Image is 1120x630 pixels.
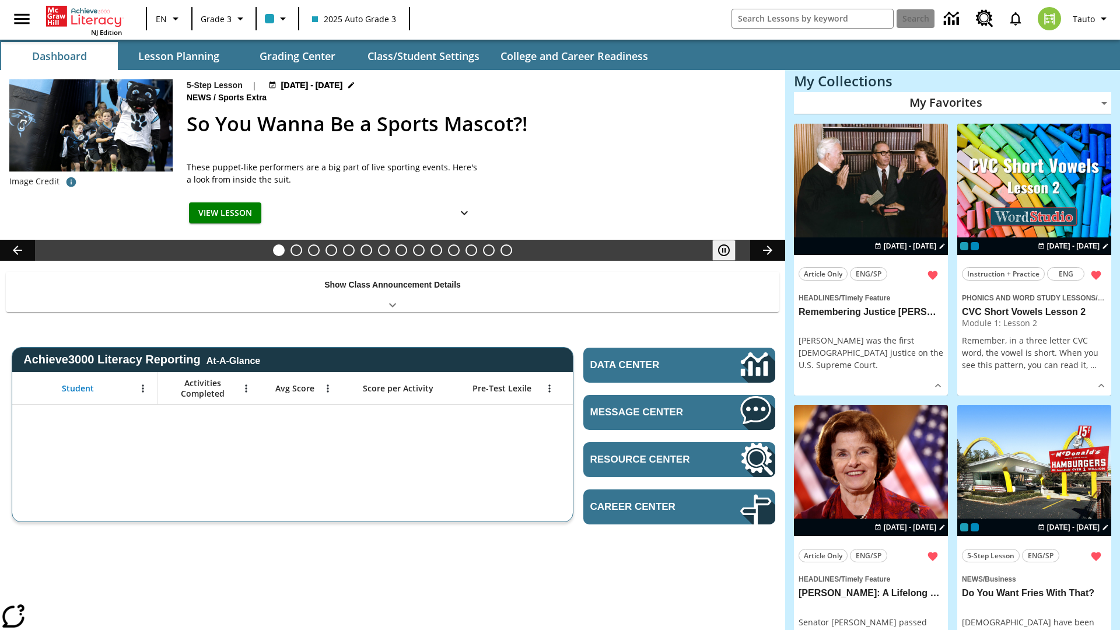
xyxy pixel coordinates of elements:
p: Remember, in a three letter CVC word, the vowel is short. When you see this pattern, you can read... [962,334,1107,371]
h3: CVC Short Vowels Lesson 2 [962,306,1107,318]
h3: Remembering Justice O'Connor [799,306,943,318]
div: These puppet-like performers are a big part of live sporting events. Here's a look from inside th... [187,161,478,185]
div: At-A-Glance [206,353,260,366]
span: / [983,575,985,583]
span: Topic: Headlines/Timely Feature [799,572,943,585]
a: Home [46,5,122,28]
div: lesson details [794,124,948,396]
span: ENG/SP [1028,549,1053,562]
span: EN [156,13,167,25]
div: Current Class [960,242,968,250]
span: Article Only [804,549,842,562]
button: Class/Student Settings [358,42,489,70]
button: Slide 10 Dogs With Jobs [430,244,442,256]
button: Slide 4 Joplin's Question [325,244,337,256]
button: Slide 13 Pre-release lesson [483,244,495,256]
span: Instruction + Practice [967,268,1039,280]
button: Pause [712,240,736,261]
button: Lesson Planning [120,42,237,70]
button: Slide 11 Remembering Justice O'Connor [448,244,460,256]
span: Business [985,575,1016,583]
span: / [1095,292,1104,303]
span: Topic: Headlines/Timely Feature [799,291,943,304]
span: [DATE] - [DATE] [1047,522,1100,533]
span: ENG/SP [856,549,881,562]
span: Phonics and Word Study Lessons [962,294,1095,302]
span: Headlines [799,294,839,302]
button: View Lesson [189,202,261,224]
button: Select a new avatar [1031,3,1068,34]
button: Show Details [1093,377,1110,394]
button: Article Only [799,549,848,562]
span: Activities Completed [164,378,241,399]
div: OL 2025 Auto Grade 4 [971,523,979,531]
span: Sports Extra [218,92,269,104]
img: avatar image [1038,7,1061,30]
a: Notifications [1000,3,1031,34]
span: Student [62,383,94,394]
span: News [962,575,983,583]
button: Aug 24 - Aug 24 Choose Dates [872,522,948,533]
button: Aug 24 - Aug 24 Choose Dates [872,241,948,251]
span: [DATE] - [DATE] [1047,241,1100,251]
p: 5-Step Lesson [187,79,243,92]
span: 5-Step Lesson [967,549,1014,562]
button: Article Only [799,267,848,281]
span: / [213,93,216,102]
p: Image Credit [9,176,60,187]
span: / [839,575,841,583]
span: Message Center [590,407,705,418]
button: Open side menu [5,2,39,36]
div: lesson details [957,124,1111,396]
button: Slide 6 Do You Want Fries With That? [360,244,372,256]
span: Resource Center [590,454,705,466]
button: Language: EN, Select a language [150,8,188,29]
button: Grading Center [239,42,356,70]
div: [PERSON_NAME] was the first [DEMOGRAPHIC_DATA] justice on the U.S. Supreme Court. [799,334,943,371]
button: Open Menu [237,380,255,397]
a: Message Center [583,395,775,430]
h3: Do You Want Fries With That? [962,587,1107,600]
button: Grade: Grade 3, Select a grade [196,8,252,29]
div: Show Class Announcement Details [6,272,779,312]
button: ENG [1047,267,1084,281]
img: The Carolina Panthers' mascot, Sir Purr leads a YMCA flag football team onto the field before an ... [9,79,173,171]
span: Topic: News/Business [962,572,1107,585]
span: / [839,294,841,302]
button: Remove from Favorites [922,546,943,567]
button: Slide 7 A Lord, A Lion, and a Pickle [378,244,390,256]
button: Open Menu [541,380,558,397]
span: Headlines [799,575,839,583]
button: ENG/SP [850,267,887,281]
div: OL 2025 Auto Grade 4 [971,242,979,250]
a: Resource Center, Will open in new tab [969,3,1000,34]
span: ENG [1059,268,1073,280]
button: Slide 1 So You Wanna Be a Sports Mascot?! [273,244,285,256]
span: Achieve3000 Literacy Reporting [23,353,260,366]
span: Grade 3 [201,13,232,25]
a: Career Center [583,489,775,524]
button: Profile/Settings [1068,8,1115,29]
span: Data Center [590,359,701,371]
button: Show Details [929,377,947,394]
span: | [252,79,257,92]
span: Article Only [804,268,842,280]
span: Pre-Test Lexile [473,383,531,394]
a: Data Center [937,3,969,35]
button: Slide 8 CVC Short Vowels Lesson 2 [395,244,407,256]
h3: Dianne Feinstein: A Lifelong Leader [799,587,943,600]
span: [DATE] - [DATE] [281,79,342,92]
button: Aug 24 - Aug 24 Choose Dates [1035,522,1111,533]
h2: So You Wanna Be a Sports Mascot?! [187,109,771,139]
span: News [187,92,213,104]
span: Score per Activity [363,383,433,394]
span: [DATE] - [DATE] [884,522,936,533]
button: ENG/SP [1022,549,1059,562]
button: Slide 12 Cars of the Future? [466,244,477,256]
button: Dashboard [1,42,118,70]
button: Show Details [453,202,476,224]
